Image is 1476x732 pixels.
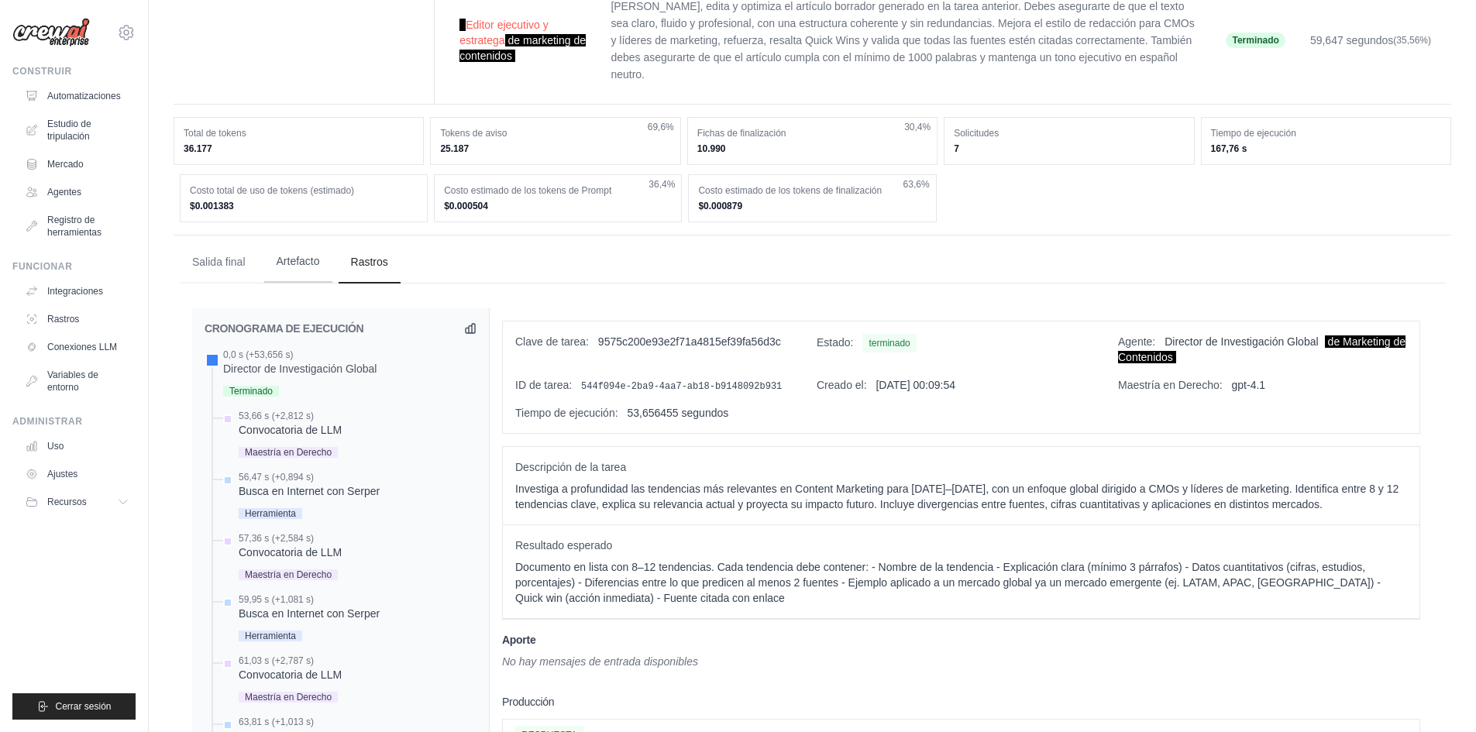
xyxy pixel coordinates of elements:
font: Clave de tarea: [515,335,589,348]
font: Estado: [817,336,853,349]
font: Cerrar sesión [55,701,111,712]
font: Rastros [47,314,79,325]
font: Editor ejecutivo y estratega [459,19,549,46]
font: 36,4% [649,179,675,190]
font: Uso [47,441,64,452]
font: Recursos [47,497,87,507]
font: Tokens de aviso [440,128,507,139]
font: 59,95 s (+1,081 s) [239,594,314,605]
a: Integraciones [19,279,136,304]
font: Salida final [192,256,246,268]
font: Funcionar [12,261,72,272]
font: Documento en lista con 8–12 tendencias. Cada tendencia debe contener: - Nombre de la tendencia - ... [515,561,1381,604]
font: Maestría en Derecho [245,692,332,703]
a: Mercado [19,152,136,177]
font: 61,03 s (+2,787 s) [239,655,314,666]
font: Costo total de uso de tokens (estimado) [190,185,354,196]
button: Editor ejecutivo y estrategade marketing de contenidos [459,17,586,64]
font: Construir [12,66,72,77]
font: Administrar [12,416,83,427]
font: Convocatoria de LLM [239,546,342,558]
font: 53,66 s (+2,812 s) [239,411,314,421]
font: 25.187 [440,143,469,154]
font: Maestría en Derecho: [1118,379,1223,391]
a: Registro de herramientas [19,208,136,245]
font: Director de Investigación Global [223,363,377,375]
font: Ajustes [47,469,77,479]
font: Convocatoria de LLM [239,668,342,681]
font: Busca en Internet con Serper [239,607,380,620]
font: Terminado [1232,35,1278,46]
font: Fichas de finalización [697,128,786,139]
font: Integraciones [47,286,103,297]
font: gpt-4.1 [1232,379,1266,391]
font: Costo estimado de los tokens de Prompt [444,185,611,196]
font: Terminado [229,386,273,397]
font: Producción [502,696,554,708]
font: Solicitudes [954,128,999,139]
img: Logo [12,18,90,47]
font: CRONOGRAMA DE EJECUCIÓN [205,322,363,335]
font: [PERSON_NAME], edita y optimiza el artículo borrador generado en la tarea anterior. Debes asegura... [611,1,1194,81]
font: 544f094e-2ba9-4aa7-ab18-b9148092b931 [581,381,782,392]
font: Mercado [47,159,84,170]
font: Maestría en Derecho [245,447,332,458]
font: Total de tokens [184,128,246,139]
font: $0.000504 [444,201,488,211]
font: Agente: [1118,335,1155,348]
font: Herramienta [245,508,296,519]
font: 57,36 s (+2,584 s) [239,533,314,544]
font: Artefacto [277,255,320,267]
font: Registro de herramientas [47,215,101,238]
a: Uso [19,434,136,459]
font: Aporte [502,634,535,646]
font: Investiga a profundidad las tendencias más relevantes en Content Marketing para [DATE]–[DATE], co... [515,483,1399,510]
font: Creado el: [817,379,867,391]
a: Rastros [19,307,136,332]
font: Automatizaciones [47,91,121,101]
font: 36.177 [184,143,212,154]
font: 0,0 s (+53,656 s) [223,349,293,360]
font: de marketing de contenidos [459,34,586,62]
font: 56,47 s (+0,894 s) [239,472,314,483]
font: $0.000879 [698,201,742,211]
font: (35,56%) [1393,35,1431,46]
a: Automatizaciones [19,84,136,108]
a: Conexiones LLM [19,335,136,359]
font: $0.001383 [190,201,234,211]
font: Busca en Internet con Serper [239,485,380,497]
font: 59,647 segundos [1310,35,1393,47]
a: Estudio de tripulación [19,112,136,149]
font: Estudio de tripulación [47,119,91,142]
a: Ajustes [19,462,136,486]
iframe: Widget de chat [1399,658,1476,732]
font: terminado [869,338,910,349]
font: ID de tarea: [515,379,572,391]
font: No hay mensajes de entrada disponibles [502,655,698,668]
font: 9575c200e93e2f71a4815ef39fa56d3c [598,335,781,348]
font: Descripción de la tarea [515,461,626,473]
a: Agentes [19,180,136,204]
font: Rastros [351,256,388,268]
font: Costo estimado de los tokens de finalización [698,185,882,196]
font: Conexiones LLM [47,342,117,352]
font: 30,4% [904,122,931,132]
font: Tiempo de ejecución: [515,407,618,419]
button: Cerrar sesión [12,693,136,720]
font: Herramienta [245,631,296,641]
font: 69,6% [648,122,674,132]
a: Variables de entorno [19,363,136,400]
font: Maestría en Derecho [245,569,332,580]
font: 53,656455 segundos [627,407,728,419]
font: Convocatoria de LLM [239,424,342,436]
button: Recursos [19,490,136,514]
font: 10.990 [697,143,726,154]
font: 7 [954,143,959,154]
font: Variables de entorno [47,369,98,393]
font: 63,6% [903,179,930,190]
font: Agentes [47,187,81,198]
font: [DATE] 00:09:54 [876,379,955,391]
font: Tiempo de ejecución [1211,128,1296,139]
font: 63,81 s (+1,013 s) [239,717,314,727]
